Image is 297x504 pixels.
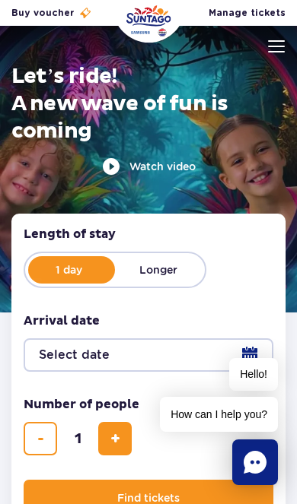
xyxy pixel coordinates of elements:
[160,397,278,432] span: How can I help you?
[25,258,112,281] label: 1 day
[229,358,278,391] span: Hello!
[24,396,139,413] span: Number of people
[209,6,286,20] a: Manage tickets
[232,439,278,485] div: Chat
[117,492,180,504] span: Find tickets
[11,63,286,145] h1: Let’s ride! A new wave of fun is coming
[24,338,273,372] button: Select date
[11,6,92,20] a: Buy voucher
[115,258,202,281] label: Longer
[98,422,132,455] button: add ticket
[102,157,196,176] button: Watch video
[24,422,57,455] button: remove ticket
[59,422,96,455] input: number of tickets
[268,40,285,52] img: Open menu
[24,312,100,329] span: Arrival date
[24,226,116,242] span: Length of stay
[11,6,74,20] span: Buy voucher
